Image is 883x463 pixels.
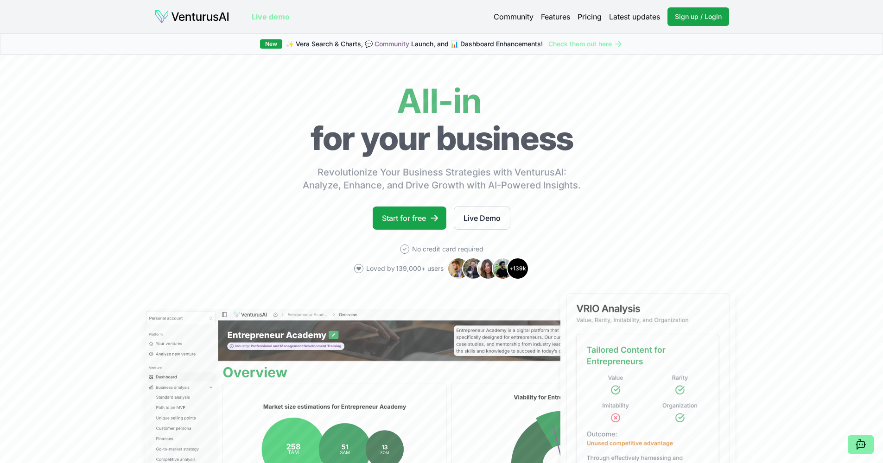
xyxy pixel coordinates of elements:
[260,39,282,49] div: New
[578,11,602,22] a: Pricing
[609,11,660,22] a: Latest updates
[548,39,623,49] a: Check them out here
[541,11,570,22] a: Features
[494,11,534,22] a: Community
[447,257,470,280] img: Avatar 1
[492,257,514,280] img: Avatar 4
[454,206,510,230] a: Live Demo
[462,257,484,280] img: Avatar 2
[375,40,409,48] a: Community
[373,206,446,230] a: Start for free
[252,11,290,22] a: Live demo
[477,257,499,280] img: Avatar 3
[154,9,229,24] img: logo
[286,39,543,49] span: ✨ Vera Search & Charts, 💬 Launch, and 📊 Dashboard Enhancements!
[675,12,722,21] span: Sign up / Login
[667,7,729,26] a: Sign up / Login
